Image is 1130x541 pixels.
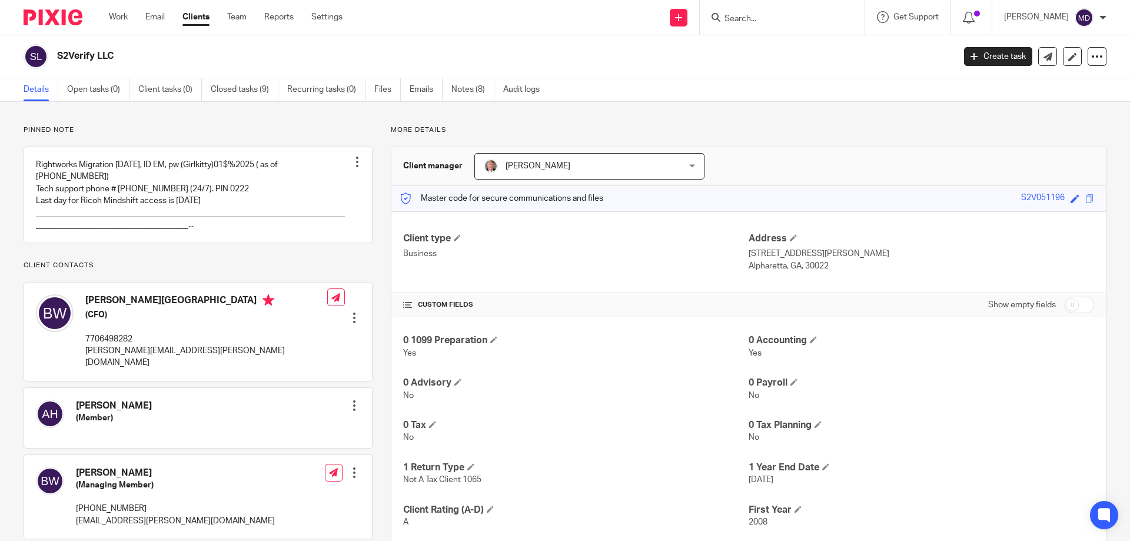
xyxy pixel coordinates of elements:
a: Work [109,11,128,23]
p: [PERSON_NAME] [1004,11,1069,23]
h2: S2Verify LLC [57,50,769,62]
p: Business [403,248,749,260]
span: A [403,518,408,526]
h4: 0 1099 Preparation [403,334,749,347]
p: Master code for secure communications and files [400,192,603,204]
p: [PHONE_NUMBER] [76,503,275,515]
p: More details [391,125,1106,135]
a: Details [24,78,58,101]
h4: Client Rating (A-D) [403,504,749,516]
h5: (Member) [76,412,152,424]
p: Pinned note [24,125,373,135]
h4: 0 Advisory [403,377,749,389]
a: Recurring tasks (0) [287,78,365,101]
h4: Client type [403,233,749,245]
p: [STREET_ADDRESS][PERSON_NAME] [749,248,1094,260]
h4: First Year [749,504,1094,516]
a: Notes (8) [451,78,494,101]
div: S2V051196 [1021,192,1065,205]
p: Alpharetta, GA, 30022 [749,260,1094,272]
a: Create task [964,47,1032,66]
a: Email [145,11,165,23]
a: Files [374,78,401,101]
label: Show empty fields [988,299,1056,311]
p: 7706498282 [85,333,327,345]
img: svg%3E [36,400,64,428]
h4: 1 Return Type [403,462,749,474]
a: Reports [264,11,294,23]
h4: 0 Payroll [749,377,1094,389]
img: svg%3E [36,467,64,495]
p: Client contacts [24,261,373,270]
span: 2008 [749,518,767,526]
a: Emails [410,78,443,101]
a: Client tasks (0) [138,78,202,101]
span: No [749,391,759,400]
h4: 0 Tax Planning [749,419,1094,432]
h3: Client manager [403,160,463,172]
h4: Address [749,233,1094,245]
h4: CUSTOM FIELDS [403,300,749,310]
a: Clients [182,11,210,23]
h5: (Managing Member) [76,479,275,491]
h4: 1 Year End Date [749,462,1094,474]
span: Yes [749,349,762,357]
a: Settings [311,11,343,23]
a: Closed tasks (9) [211,78,278,101]
h4: 0 Tax [403,419,749,432]
img: cd2011-crop.jpg [484,159,498,173]
a: Audit logs [503,78,549,101]
h4: [PERSON_NAME] [76,467,275,479]
h4: [PERSON_NAME][GEOGRAPHIC_DATA] [85,294,327,309]
input: Search [723,14,829,25]
p: [EMAIL_ADDRESS][PERSON_NAME][DOMAIN_NAME] [76,515,275,527]
a: Open tasks (0) [67,78,129,101]
img: svg%3E [1075,8,1094,27]
span: [DATE] [749,476,773,484]
span: Yes [403,349,416,357]
span: Get Support [893,13,939,21]
a: Team [227,11,247,23]
img: Pixie [24,9,82,25]
h5: (CFO) [85,309,327,321]
span: No [403,391,414,400]
img: svg%3E [24,44,48,69]
span: Not A Tax Client 1065 [403,476,481,484]
h4: [PERSON_NAME] [76,400,152,412]
span: [PERSON_NAME] [506,162,570,170]
h4: 0 Accounting [749,334,1094,347]
img: svg%3E [36,294,74,332]
span: No [749,433,759,442]
p: [PERSON_NAME][EMAIL_ADDRESS][PERSON_NAME][DOMAIN_NAME] [85,345,327,369]
span: No [403,433,414,442]
i: Primary [262,294,274,306]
